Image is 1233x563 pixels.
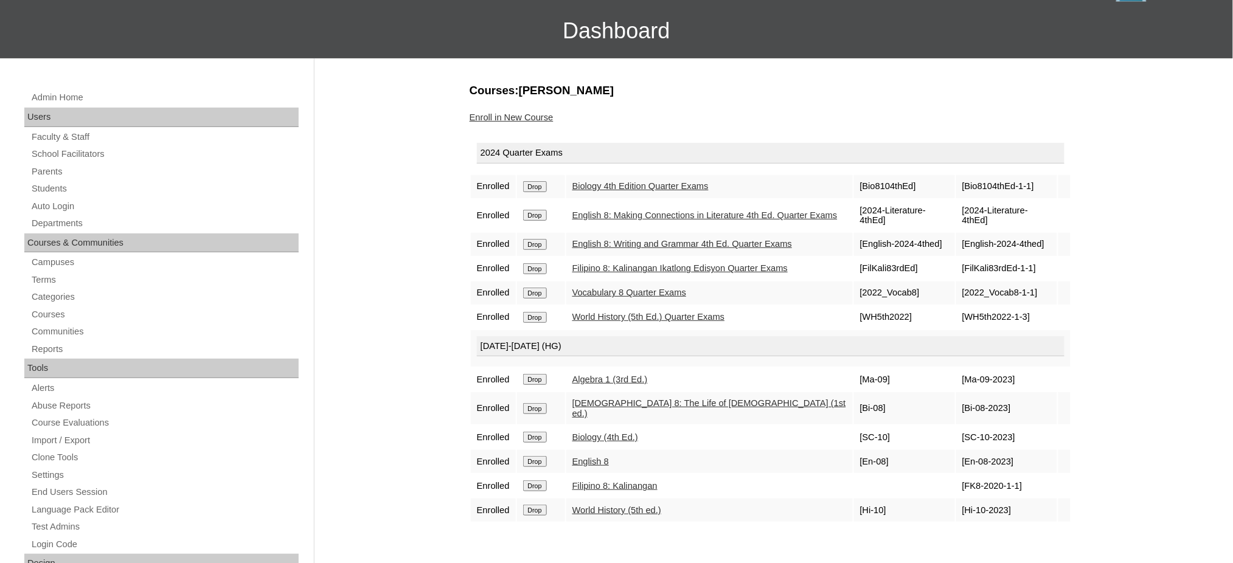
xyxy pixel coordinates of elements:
td: [2022_Vocab8-1-1] [956,281,1057,305]
a: Terms [30,272,299,288]
a: English 8: Writing and Grammar 4th Ed. Quarter Exams [572,239,792,249]
a: End Users Session [30,485,299,500]
input: Drop [523,210,547,221]
a: Admin Home [30,90,299,105]
a: [DEMOGRAPHIC_DATA] 8: The Life of [DEMOGRAPHIC_DATA] (1st ed.) [572,398,846,418]
input: Drop [523,239,547,250]
td: Enrolled [471,392,516,424]
div: Tools [24,359,299,378]
td: Enrolled [471,450,516,473]
td: Enrolled [471,306,516,329]
a: World History (5th Ed.) Quarter Exams [572,312,725,322]
td: [Ma-09] [854,368,955,391]
td: Enrolled [471,233,516,256]
a: Language Pack Editor [30,502,299,517]
a: Algebra 1 (3rd Ed.) [572,375,648,384]
td: [Ma-09-2023] [956,368,1057,391]
td: [WH5th2022-1-3] [956,306,1057,329]
a: Login Code [30,537,299,552]
td: Enrolled [471,368,516,391]
h3: Courses:[PERSON_NAME] [470,83,1072,98]
td: [SC-10-2023] [956,426,1057,449]
td: [En-08] [854,450,955,473]
input: Drop [523,480,547,491]
a: Import / Export [30,433,299,448]
input: Drop [523,505,547,516]
a: Settings [30,468,299,483]
h3: Dashboard [6,4,1227,58]
div: Users [24,108,299,127]
td: [English-2024-4thed] [956,233,1057,256]
a: Test Admins [30,519,299,534]
td: Enrolled [471,499,516,522]
td: Enrolled [471,281,516,305]
a: Categories [30,289,299,305]
td: [FilKali83rdEd] [854,257,955,280]
input: Drop [523,374,547,385]
td: Enrolled [471,474,516,497]
a: Course Evaluations [30,415,299,430]
a: Departments [30,216,299,231]
a: Enroll in New Course [470,112,554,122]
a: Faculty & Staff [30,130,299,145]
input: Drop [523,181,547,192]
td: Enrolled [471,199,516,232]
input: Drop [523,312,547,323]
td: [Hi-10] [854,499,955,522]
div: Courses & Communities [24,233,299,253]
input: Drop [523,456,547,467]
a: School Facilitators [30,147,299,162]
a: Communities [30,324,299,339]
td: [Bi-08-2023] [956,392,1057,424]
a: English 8 [572,457,609,466]
a: Abuse Reports [30,398,299,413]
input: Drop [523,403,547,414]
input: Drop [523,432,547,443]
a: Clone Tools [30,450,299,465]
td: Enrolled [471,426,516,449]
div: [DATE]-[DATE] (HG) [477,336,1065,357]
td: [Bio8104thEd] [854,175,955,198]
input: Drop [523,263,547,274]
a: English 8: Making Connections in Literature 4th Ed. Quarter Exams [572,210,838,220]
input: Drop [523,288,547,299]
a: Biology (4th Ed.) [572,432,638,442]
td: [WH5th2022] [854,306,955,329]
td: Enrolled [471,175,516,198]
a: Vocabulary 8 Quarter Exams [572,288,686,297]
td: [FK8-2020-1-1] [956,474,1057,497]
td: [Bi-08] [854,392,955,424]
a: World History (5th ed.) [572,505,661,515]
a: Students [30,181,299,196]
a: Auto Login [30,199,299,214]
td: [2022_Vocab8] [854,281,955,305]
a: Courses [30,307,299,322]
td: [2024-Literature-4thEd] [854,199,955,232]
td: [2024-Literature-4thEd] [956,199,1057,232]
td: [SC-10] [854,426,955,449]
td: Enrolled [471,257,516,280]
a: Campuses [30,255,299,270]
a: Alerts [30,381,299,396]
td: [Hi-10-2023] [956,499,1057,522]
a: Parents [30,164,299,179]
td: [En-08-2023] [956,450,1057,473]
a: Filipino 8: Kalinangan [572,481,658,491]
a: Reports [30,342,299,357]
a: Biology 4th Edition Quarter Exams [572,181,709,191]
td: [FilKali83rdEd-1-1] [956,257,1057,280]
td: [English-2024-4thed] [854,233,955,256]
td: [Bio8104thEd-1-1] [956,175,1057,198]
div: 2024 Quarter Exams [477,143,1065,164]
a: Filipino 8: Kalinangan Ikatlong Edisyon Quarter Exams [572,263,788,273]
